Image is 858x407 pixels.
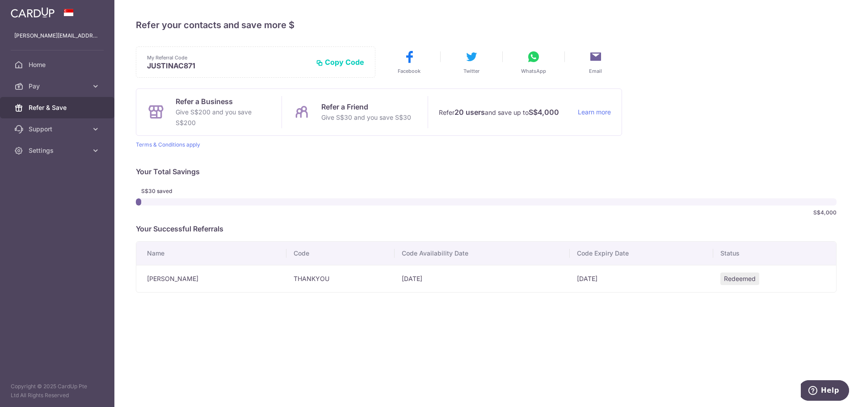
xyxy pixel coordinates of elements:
[801,380,849,403] iframe: Opens a widget where you can find more information
[176,96,271,107] p: Refer a Business
[20,6,38,14] span: Help
[136,166,837,177] p: Your Total Savings
[439,107,571,118] p: Refer and save up to
[720,273,759,285] span: Redeemed
[316,58,364,67] button: Copy Code
[398,67,421,75] span: Facebook
[136,223,837,234] p: Your Successful Referrals
[136,141,200,148] a: Terms & Conditions apply
[463,67,479,75] span: Twitter
[29,146,88,155] span: Settings
[141,188,188,195] span: S$30 saved
[136,242,286,265] th: Name
[383,50,436,75] button: Facebook
[570,242,713,265] th: Code Expiry Date
[321,112,411,123] p: Give S$30 and you save S$30
[11,7,55,18] img: CardUp
[529,107,559,117] strong: S$4,000
[569,50,622,75] button: Email
[14,31,100,40] p: [PERSON_NAME][EMAIL_ADDRESS][PERSON_NAME][DOMAIN_NAME]
[521,67,546,75] span: WhatsApp
[395,242,570,265] th: Code Availability Date
[286,242,395,265] th: Code
[507,50,560,75] button: WhatsApp
[578,107,611,118] a: Learn more
[147,54,309,61] p: My Referral Code
[136,18,837,32] h4: Refer your contacts and save more $
[395,265,570,292] td: [DATE]
[321,101,411,112] p: Refer a Friend
[454,107,485,117] strong: 20 users
[176,107,271,128] p: Give S$200 and you save S$200
[29,60,88,69] span: Home
[29,125,88,134] span: Support
[136,265,286,292] td: [PERSON_NAME]
[713,242,836,265] th: Status
[286,265,395,292] td: THANKYOU
[29,103,88,112] span: Refer & Save
[570,265,713,292] td: [DATE]
[147,61,309,70] p: JUSTINAC871
[589,67,602,75] span: Email
[29,82,88,91] span: Pay
[445,50,498,75] button: Twitter
[813,209,837,216] span: S$4,000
